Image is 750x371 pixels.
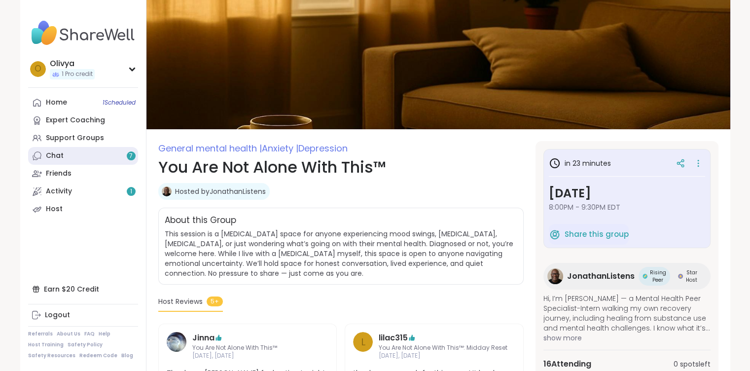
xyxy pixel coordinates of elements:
a: Hosted byJonathanListens [175,186,266,196]
a: l [353,332,373,361]
a: Safety Resources [28,352,75,359]
a: Help [99,331,110,337]
span: Host Reviews [158,297,203,307]
h3: in 23 minutes [549,157,611,169]
a: Activity1 [28,183,138,200]
img: JonathanListens [162,186,172,196]
a: Home1Scheduled [28,94,138,111]
span: This session is a [MEDICAL_DATA] space for anyone experiencing mood swings, [MEDICAL_DATA], [MEDI... [165,229,513,278]
a: Safety Policy [68,341,103,348]
a: Chat7 [28,147,138,165]
div: Home [46,98,67,108]
a: About Us [57,331,80,337]
span: You Are Not Alone With This™: Midday Reset [379,344,507,352]
div: Activity [46,186,72,196]
h1: You Are Not Alone With This™ [158,155,524,179]
img: ShareWell Nav Logo [28,16,138,50]
span: Rising Peer [649,269,666,284]
span: 0 spots left [674,359,711,370]
a: Jinna [167,332,186,361]
span: 8:00PM - 9:30PM EDT [549,202,705,212]
div: Earn $20 Credit [28,280,138,298]
h3: [DATE] [549,185,705,202]
h2: About this Group [165,214,236,227]
img: Star Host [678,274,683,279]
a: JonathanListensJonathanListensRising PeerRising PeerStar HostStar Host [543,263,711,290]
button: Share this group [549,224,629,245]
a: Blog [121,352,133,359]
span: JonathanListens [567,270,635,282]
span: 5+ [207,297,223,306]
a: Expert Coaching [28,111,138,129]
span: 1 [130,187,132,196]
span: 7 [129,152,133,160]
span: You Are Not Alone With This™ [192,344,303,352]
a: Jinna [192,332,214,344]
span: [DATE], [DATE] [192,352,303,360]
a: lilac315 [379,332,408,344]
a: FAQ [84,331,95,337]
div: Chat [46,151,64,161]
img: ShareWell Logomark [549,228,561,240]
div: Friends [46,169,71,179]
div: Host [46,204,63,214]
a: Friends [28,165,138,183]
span: O [35,63,41,75]
span: Share this group [565,229,629,240]
span: show more [543,333,711,343]
span: Star Host [685,269,698,284]
span: Hi, I’m [PERSON_NAME] — a Mental Health Peer Specialist-Intern walking my own recovery journey, i... [543,294,711,333]
img: Rising Peer [643,274,647,279]
img: JonathanListens [547,268,563,284]
span: [DATE], [DATE] [379,352,507,360]
div: Logout [45,310,70,320]
span: l [361,334,365,349]
span: 1 Scheduled [103,99,136,107]
a: Redeem Code [79,352,117,359]
a: Host [28,200,138,218]
img: Jinna [167,332,186,352]
span: 16 Attending [543,358,591,370]
div: Expert Coaching [46,115,105,125]
a: Logout [28,306,138,324]
span: 1 Pro credit [62,70,93,78]
a: Support Groups [28,129,138,147]
a: Host Training [28,341,64,348]
span: General mental health | [158,142,262,154]
a: Referrals [28,331,53,337]
div: Olivya [50,58,95,69]
div: Support Groups [46,133,104,143]
span: Anxiety | [262,142,298,154]
span: Depression [298,142,348,154]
